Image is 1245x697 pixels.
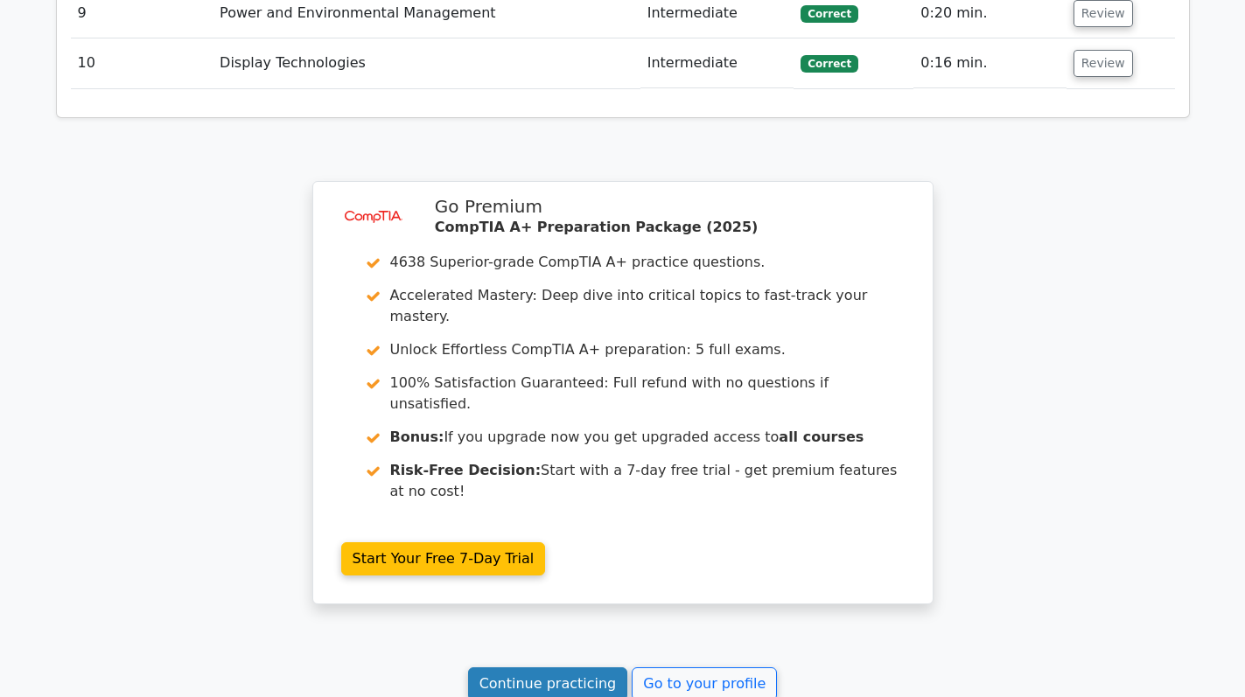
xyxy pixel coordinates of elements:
[71,38,213,88] td: 10
[640,38,794,88] td: Intermediate
[341,542,546,575] a: Start Your Free 7-Day Trial
[801,5,857,23] span: Correct
[1074,50,1133,77] button: Review
[213,38,640,88] td: Display Technologies
[913,38,1066,88] td: 0:16 min.
[801,55,857,73] span: Correct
